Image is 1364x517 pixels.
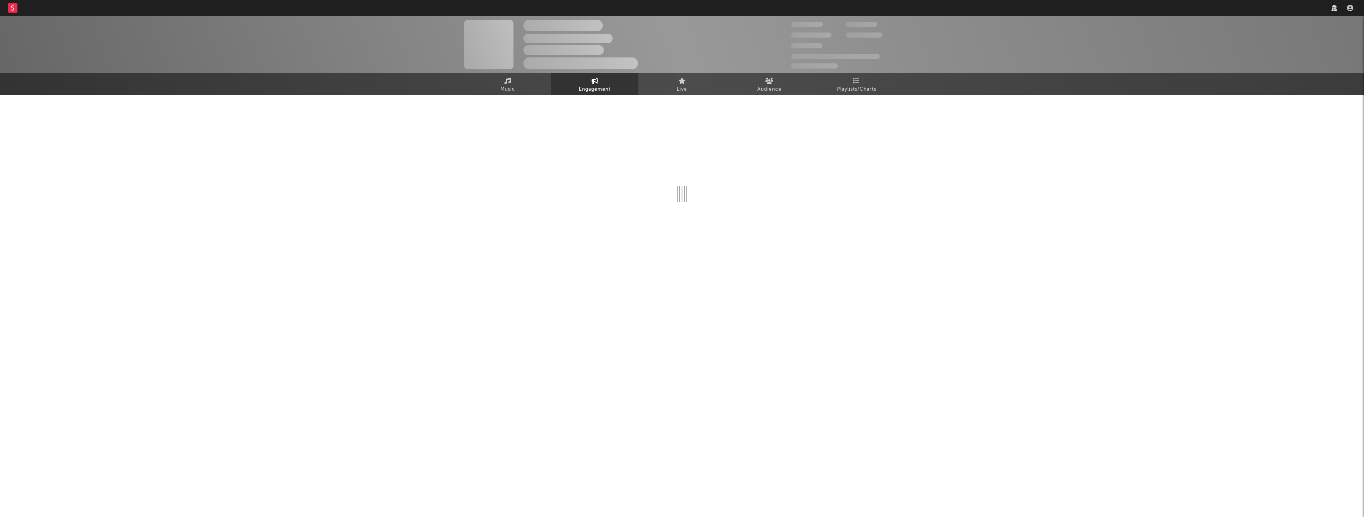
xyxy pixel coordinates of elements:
[791,63,838,69] span: Jump Score: 85.0
[791,22,823,27] span: 300,000
[791,32,831,38] span: 50,000,000
[757,85,782,94] span: Audience
[846,32,882,38] span: 1,000,000
[846,22,877,27] span: 100,000
[791,54,880,59] span: 50,000,000 Monthly Listeners
[500,85,515,94] span: Music
[726,73,813,95] a: Audience
[551,73,638,95] a: Engagement
[464,73,551,95] a: Music
[837,85,876,94] span: Playlists/Charts
[638,73,726,95] a: Live
[677,85,687,94] span: Live
[791,43,822,48] span: 100,000
[813,73,900,95] a: Playlists/Charts
[579,85,611,94] span: Engagement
